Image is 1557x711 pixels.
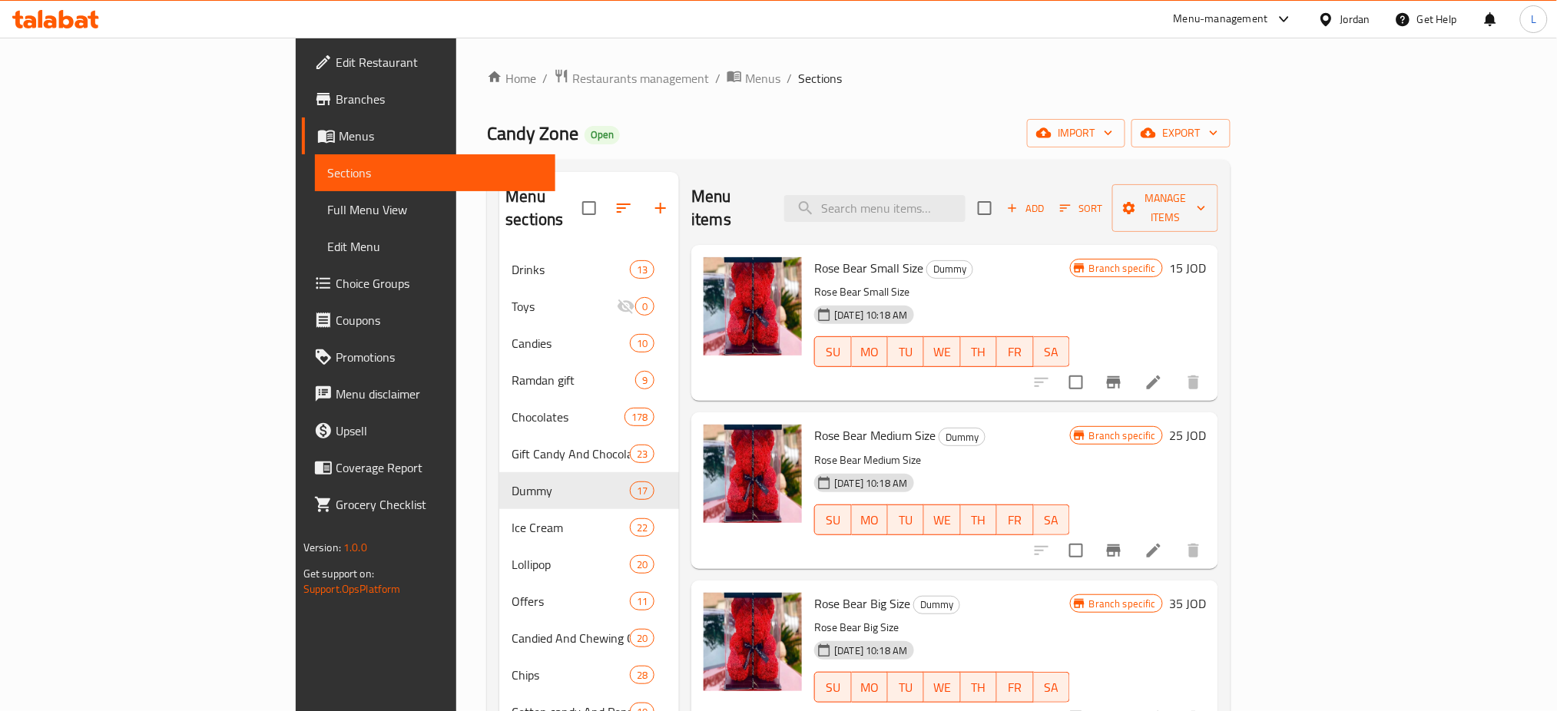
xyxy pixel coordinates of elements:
span: Branch specific [1083,428,1162,443]
button: SU [814,336,851,367]
div: Chocolates178 [499,398,679,435]
span: Upsell [336,422,544,440]
button: SA [1034,336,1070,367]
svg: Inactive section [617,297,635,316]
div: Candies10 [499,325,679,362]
span: 23 [631,447,654,461]
h2: Menu items [691,185,766,231]
div: Chips28 [499,656,679,693]
span: SA [1040,509,1064,531]
span: Sort sections [605,190,642,227]
span: [DATE] 10:18 AM [828,308,913,322]
input: search [784,195,966,222]
span: Full Menu View [327,200,544,219]
span: Restaurants management [572,69,709,88]
button: TU [888,672,924,703]
span: Menu disclaimer [336,385,544,403]
div: Jordan [1340,11,1370,28]
span: Dummy [927,260,972,278]
span: SU [821,509,845,531]
div: Dummy [939,428,986,446]
div: Candied And Chewing Gum20 [499,620,679,656]
span: Choice Groups [336,274,544,293]
span: TU [894,509,918,531]
span: Candied And Chewing Gum [512,629,630,647]
div: Chocolates [512,408,624,426]
span: Select to update [1060,366,1092,398]
span: Edit Restaurant [336,53,544,71]
button: SA [1034,504,1070,535]
p: Rose Bear Medium Size [814,451,1070,470]
a: Edit menu item [1145,373,1163,392]
span: 28 [631,668,654,683]
span: Edit Menu [327,237,544,256]
div: Dummy17 [499,472,679,509]
div: items [624,408,654,426]
button: WE [924,504,960,535]
div: Dummy [512,481,630,500]
span: Rose Bear Small Size [814,256,923,279]
span: Ramdan gift [512,371,635,389]
span: Open [585,128,620,141]
span: TH [967,509,991,531]
span: export [1144,124,1218,143]
h6: 25 JOD [1169,425,1206,446]
span: TU [894,676,918,699]
button: SU [814,672,851,703]
button: FR [997,504,1033,535]
button: TU [888,336,924,367]
img: Rose Bear Big Size [704,593,802,691]
span: 13 [631,263,654,277]
span: Candies [512,334,630,352]
button: Branch-specific-item [1095,532,1132,569]
button: WE [924,336,960,367]
button: Manage items [1112,184,1218,232]
span: 178 [625,410,654,425]
span: Rose Bear Medium Size [814,424,936,447]
a: Menus [727,68,780,88]
span: Sort [1060,200,1102,217]
h6: 35 JOD [1169,593,1206,614]
a: Coupons [302,302,556,339]
button: Add [1001,197,1050,220]
button: SA [1034,672,1070,703]
button: SU [814,504,851,535]
span: 22 [631,521,654,535]
span: Select all sections [573,192,605,224]
span: Add [1005,200,1046,217]
div: items [635,297,654,316]
li: / [715,69,721,88]
button: import [1027,119,1125,147]
button: Sort [1056,197,1106,220]
span: Coverage Report [336,458,544,477]
span: Chips [512,666,630,684]
span: 20 [631,557,654,572]
span: 10 [631,336,654,351]
span: TU [894,341,918,363]
div: items [630,334,654,352]
div: items [630,666,654,684]
a: Sections [315,154,556,191]
span: [DATE] 10:18 AM [828,476,913,491]
button: MO [852,672,888,703]
img: Rose Bear Small Size [704,257,802,355]
button: export [1131,119,1231,147]
div: Dummy [926,260,973,279]
div: Ice Cream22 [499,509,679,546]
div: Gift Candy And Chocolate23 [499,435,679,472]
span: Toys [512,297,617,316]
h6: 15 JOD [1169,257,1206,279]
div: Menu-management [1174,10,1268,28]
span: TH [967,676,991,699]
span: 20 [631,631,654,646]
div: items [630,481,654,500]
span: FR [1003,341,1027,363]
span: Select to update [1060,534,1092,567]
span: Branches [336,90,544,108]
div: Toys0 [499,288,679,325]
div: Ramdan gift9 [499,362,679,398]
span: SA [1040,676,1064,699]
div: items [630,518,654,537]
